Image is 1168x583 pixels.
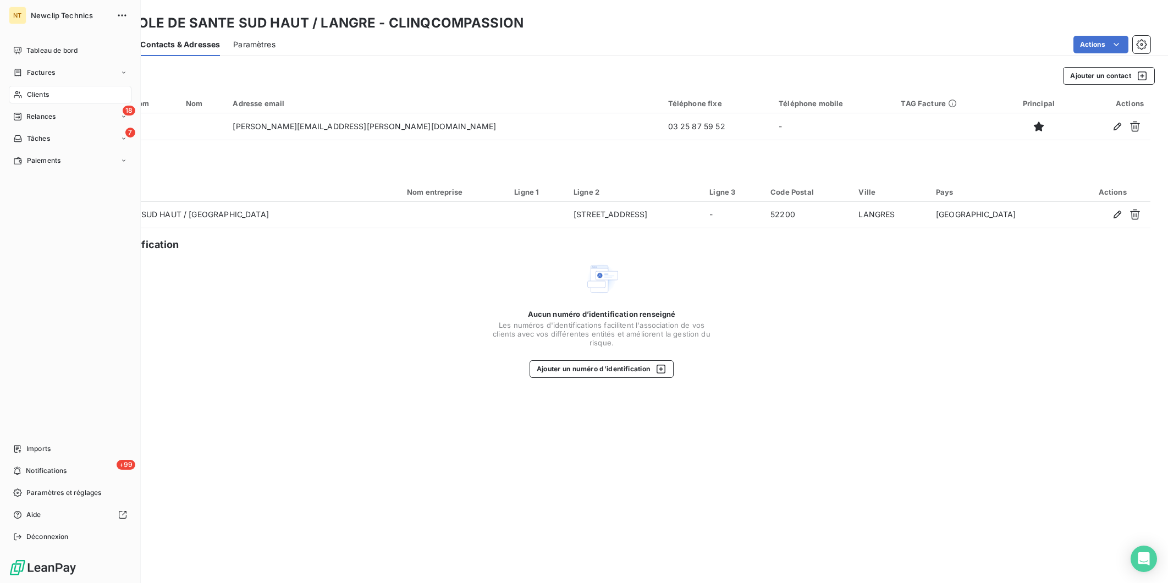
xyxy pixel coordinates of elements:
[26,488,101,498] span: Paramètres et réglages
[226,113,661,140] td: [PERSON_NAME][EMAIL_ADDRESS][PERSON_NAME][DOMAIN_NAME]
[574,188,696,196] div: Ligne 2
[703,202,764,228] td: -
[53,202,400,228] td: GCS POLE DE SANTE SUD HAUT / [GEOGRAPHIC_DATA]
[709,188,757,196] div: Ligne 3
[26,46,78,56] span: Tableau de bord
[31,11,110,20] span: Newclip Technics
[668,99,765,108] div: Téléphone fixe
[117,460,135,470] span: +99
[770,188,845,196] div: Code Postal
[1082,188,1144,196] div: Actions
[26,112,56,122] span: Relances
[26,466,67,476] span: Notifications
[858,188,923,196] div: Ville
[125,128,135,137] span: 7
[936,188,1068,196] div: Pays
[26,444,51,454] span: Imports
[492,321,712,347] span: Les numéros d'identifications facilitent l'association de vos clients avec vos différentes entité...
[140,39,220,50] span: Contacts & Adresses
[59,188,394,196] div: Destinataire
[233,39,276,50] span: Paramètres
[1131,546,1157,572] div: Open Intercom Messenger
[584,261,619,296] img: Empty state
[407,188,501,196] div: Nom entreprise
[779,99,888,108] div: Téléphone mobile
[9,559,77,576] img: Logo LeanPay
[514,188,560,196] div: Ligne 1
[122,99,173,108] div: Prénom
[662,113,772,140] td: 03 25 87 59 52
[27,68,55,78] span: Factures
[233,99,654,108] div: Adresse email
[530,360,674,378] button: Ajouter un numéro d’identification
[852,202,929,228] td: LANGRES
[929,202,1075,228] td: [GEOGRAPHIC_DATA]
[1010,99,1068,108] div: Principal
[1081,99,1144,108] div: Actions
[27,134,50,144] span: Tâches
[27,156,60,166] span: Paiements
[1073,36,1128,53] button: Actions
[1063,67,1155,85] button: Ajouter un contact
[97,13,524,33] h3: GCS POLE DE SANTE SUD HAUT / LANGRE - CLINQCOMPASSION
[186,99,220,108] div: Nom
[27,90,49,100] span: Clients
[567,202,703,228] td: [STREET_ADDRESS]
[9,7,26,24] div: NT
[123,106,135,116] span: 18
[9,506,131,524] a: Aide
[528,310,676,318] span: Aucun numéro d’identification renseigné
[772,113,894,140] td: -
[26,532,69,542] span: Déconnexion
[764,202,852,228] td: 52200
[26,510,41,520] span: Aide
[901,99,996,108] div: TAG Facture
